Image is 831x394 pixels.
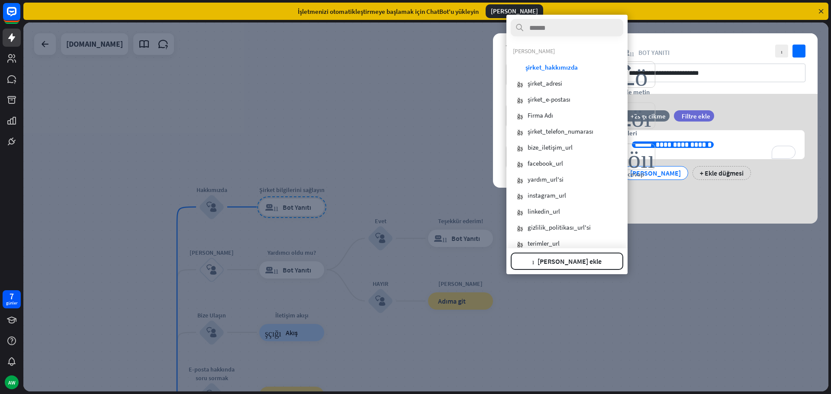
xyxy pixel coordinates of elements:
[517,240,523,247] font: değişken
[517,224,523,231] font: değişken
[700,169,744,177] font: + Ekle düğmesi
[528,175,564,183] font: yardım_url'si
[798,48,801,54] font: kontrol etmek
[622,49,634,57] font: blok_bot_yanıtı
[14,14,21,21] img: logo_orange.svg
[525,63,578,71] font: şirket_hakkımızda
[517,112,523,119] font: değişken
[517,64,521,70] font: kontrol etmek
[513,47,555,55] font: [PERSON_NAME]
[532,258,534,265] font: artı
[606,103,651,128] font: editör_kartı
[603,144,655,170] font: editör_hızlı_cevaplar
[517,96,523,103] font: değişken
[528,191,566,199] font: instagram_url
[298,7,479,16] font: İşletmenizi otomatikleştirmeye başlamak için ChatBot'u yükleyin
[781,48,783,54] font: kapalı
[517,144,523,151] font: değişken
[517,208,523,215] font: değişken
[528,127,593,135] font: şirket_telefon_numarası
[528,239,560,247] font: terimler_url
[623,131,804,159] div: To enrich screen reader interactions, please activate Accessibility in Grammarly extension settings
[682,112,710,120] font: Filtre ekle
[528,111,553,119] font: Firma Adı
[528,143,573,151] font: bize_iletişim_url
[517,176,523,183] font: değişken
[24,14,39,20] font: sürüm
[23,50,30,57] img: tab_domain_overview_orange.svg
[538,257,602,266] font: [PERSON_NAME] ekle
[511,253,623,270] button: artı[PERSON_NAME] ekle
[23,22,132,29] font: [PERSON_NAME] adı: [DOMAIN_NAME]
[517,192,523,199] font: değişken
[33,51,118,57] font: [PERSON_NAME] Adı Genel Bakışı
[7,3,33,29] button: LiveChat sohbet widget'ını açın
[528,159,563,167] font: facebook_url
[608,88,650,96] font: Rastgele metin
[614,170,644,178] font: Hızlı cevap
[8,379,16,386] font: AW
[127,50,134,57] img: tab_keywords_by_traffic_grey.svg
[3,290,21,308] a: 7 günler
[528,207,560,215] font: linkedin_url
[10,291,14,301] font: 7
[39,14,55,20] font: 4.0.25
[517,160,523,167] font: değişken
[528,79,562,87] font: şirket_adresi
[620,129,637,137] font: Galeri
[630,169,681,177] font: [PERSON_NAME]
[517,128,523,135] font: değişken
[491,7,538,15] font: [PERSON_NAME]
[528,95,570,103] font: şirket_e-postası
[517,80,523,86] font: değişken
[14,22,21,29] img: website_grey.svg
[638,48,670,57] font: Bot Yanıtı
[6,300,17,306] font: günler
[528,223,591,231] font: gizlilik_politikası_url'si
